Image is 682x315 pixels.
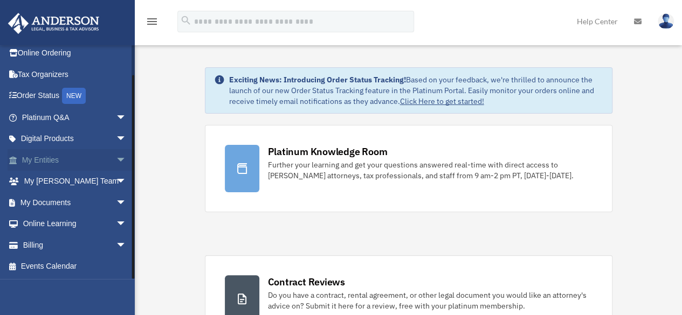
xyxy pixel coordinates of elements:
a: Click Here to get started! [400,96,484,106]
span: arrow_drop_down [116,128,137,150]
a: My Documentsarrow_drop_down [8,192,143,213]
a: Order StatusNEW [8,85,143,107]
div: NEW [62,88,86,104]
a: My [PERSON_NAME] Teamarrow_drop_down [8,171,143,192]
img: User Pic [658,13,674,29]
span: arrow_drop_down [116,171,137,193]
div: Further your learning and get your questions answered real-time with direct access to [PERSON_NAM... [268,159,593,181]
a: menu [146,19,159,28]
i: search [180,15,192,26]
div: Platinum Knowledge Room [268,145,388,158]
a: Platinum Knowledge Room Further your learning and get your questions answered real-time with dire... [205,125,612,212]
a: Billingarrow_drop_down [8,234,143,256]
strong: Exciting News: Introducing Order Status Tracking! [229,75,406,85]
span: arrow_drop_down [116,149,137,171]
a: Events Calendar [8,256,143,277]
div: Contract Reviews [268,275,345,289]
i: menu [146,15,159,28]
a: Tax Organizers [8,64,143,85]
span: arrow_drop_down [116,213,137,235]
a: Online Learningarrow_drop_down [8,213,143,235]
a: Digital Productsarrow_drop_down [8,128,143,150]
span: arrow_drop_down [116,192,137,214]
a: Online Ordering [8,43,143,64]
img: Anderson Advisors Platinum Portal [5,13,102,34]
span: arrow_drop_down [116,107,137,129]
a: My Entitiesarrow_drop_down [8,149,143,171]
div: Based on your feedback, we're thrilled to announce the launch of our new Order Status Tracking fe... [229,74,603,107]
span: arrow_drop_down [116,234,137,256]
a: Platinum Q&Aarrow_drop_down [8,107,143,128]
div: Do you have a contract, rental agreement, or other legal document you would like an attorney's ad... [268,290,593,311]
